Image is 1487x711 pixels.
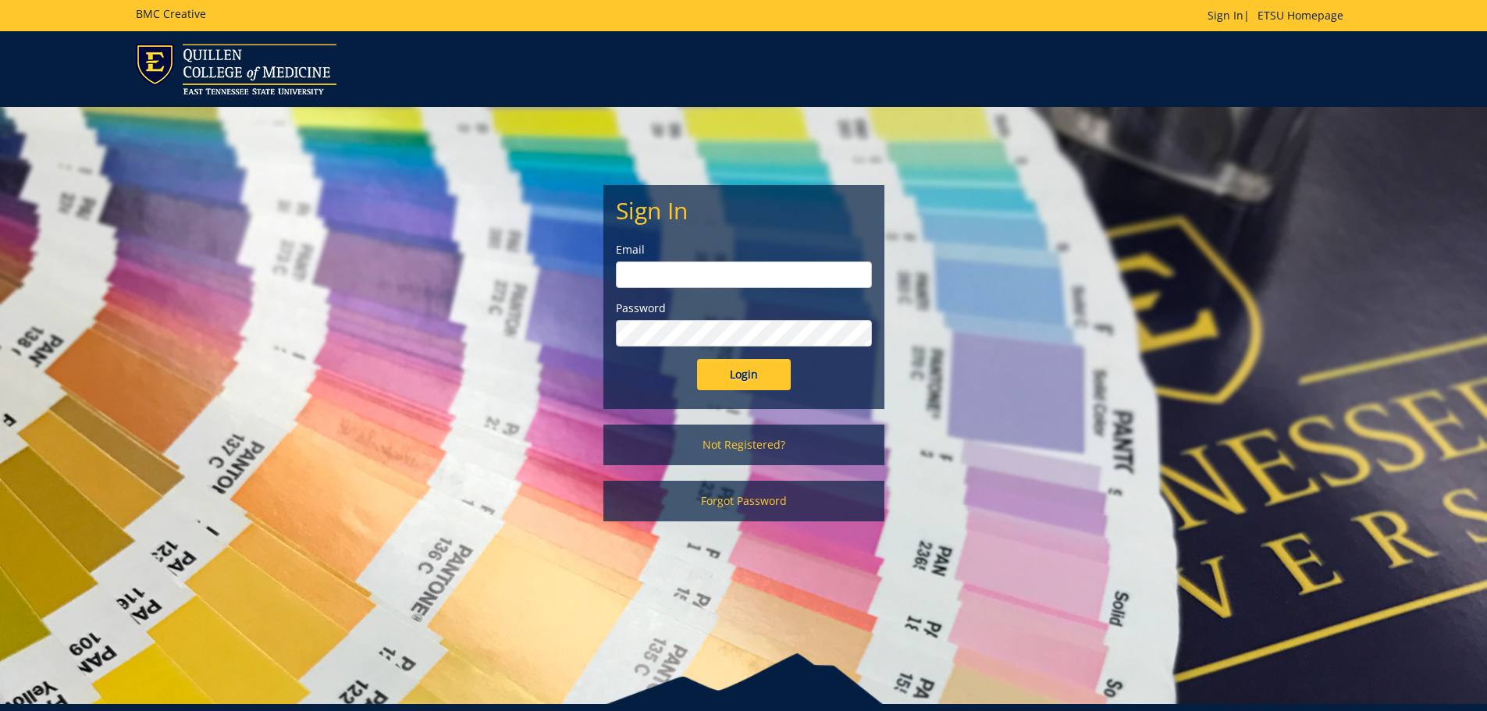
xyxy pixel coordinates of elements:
img: ETSU logo [136,44,336,94]
p: | [1208,8,1351,23]
label: Password [616,300,872,316]
a: Sign In [1208,8,1243,23]
a: Not Registered? [603,425,884,465]
label: Email [616,242,872,258]
h5: BMC Creative [136,8,206,20]
a: ETSU Homepage [1250,8,1351,23]
h2: Sign In [616,197,872,223]
a: Forgot Password [603,481,884,521]
input: Login [697,359,791,390]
